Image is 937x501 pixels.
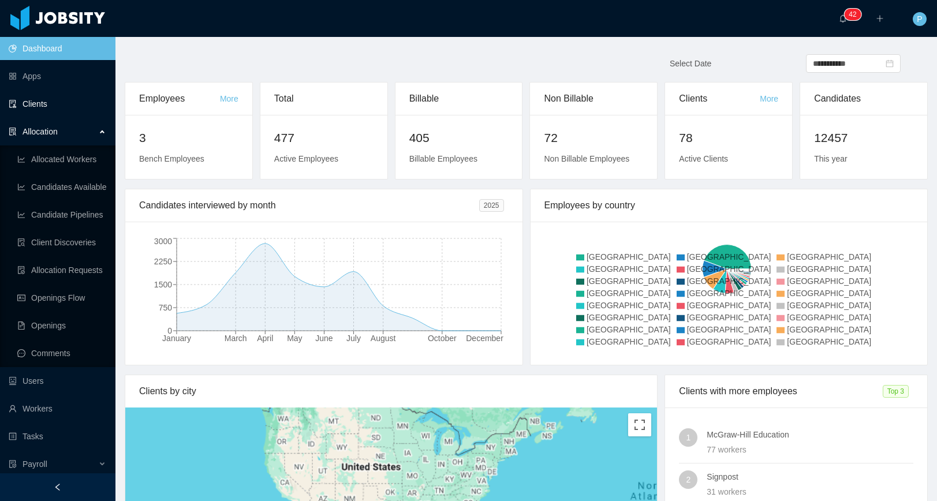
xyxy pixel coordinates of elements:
[139,154,204,163] span: Bench Employees
[23,459,47,469] span: Payroll
[346,334,361,343] tspan: July
[686,428,690,447] span: 1
[315,334,333,343] tspan: June
[9,397,106,420] a: icon: userWorkers
[139,375,643,407] div: Clients by city
[154,237,172,246] tspan: 3000
[17,148,106,171] a: icon: line-chartAllocated Workers
[544,129,643,147] h2: 72
[760,94,778,103] a: More
[139,83,220,115] div: Employees
[587,289,671,298] span: [GEOGRAPHIC_DATA]
[544,83,643,115] div: Non Billable
[679,129,778,147] h2: 78
[814,83,913,115] div: Candidates
[139,129,238,147] h2: 3
[787,301,871,310] span: [GEOGRAPHIC_DATA]
[9,369,106,392] a: icon: robotUsers
[787,252,871,261] span: [GEOGRAPHIC_DATA]
[787,337,871,346] span: [GEOGRAPHIC_DATA]
[587,301,671,310] span: [GEOGRAPHIC_DATA]
[274,83,374,115] div: Total
[17,342,106,365] a: icon: messageComments
[876,14,884,23] i: icon: plus
[679,154,728,163] span: Active Clients
[687,276,771,286] span: [GEOGRAPHIC_DATA]
[687,337,771,346] span: [GEOGRAPHIC_DATA]
[686,470,690,489] span: 2
[886,59,894,68] i: icon: calendar
[707,428,913,441] h4: McGraw-Hill Education
[679,83,760,115] div: Clients
[162,334,191,343] tspan: January
[587,313,671,322] span: [GEOGRAPHIC_DATA]
[587,325,671,334] span: [GEOGRAPHIC_DATA]
[687,313,771,322] span: [GEOGRAPHIC_DATA]
[587,276,671,286] span: [GEOGRAPHIC_DATA]
[17,175,106,199] a: icon: line-chartCandidates Available
[409,83,509,115] div: Billable
[167,326,172,335] tspan: 0
[225,334,247,343] tspan: March
[687,301,771,310] span: [GEOGRAPHIC_DATA]
[787,264,871,274] span: [GEOGRAPHIC_DATA]
[23,127,58,136] span: Allocation
[544,154,629,163] span: Non Billable Employees
[9,92,106,115] a: icon: auditClients
[707,470,913,483] h4: Signpost
[9,37,106,60] a: icon: pie-chartDashboard
[9,425,106,448] a: icon: profileTasks
[687,325,771,334] span: [GEOGRAPHIC_DATA]
[274,129,374,147] h2: 477
[371,334,396,343] tspan: August
[9,460,17,468] i: icon: file-protect
[587,337,671,346] span: [GEOGRAPHIC_DATA]
[787,289,871,298] span: [GEOGRAPHIC_DATA]
[409,154,477,163] span: Billable Employees
[707,485,913,498] div: 31 workers
[9,65,106,88] a: icon: appstoreApps
[787,276,871,286] span: [GEOGRAPHIC_DATA]
[628,413,651,436] button: Toggle fullscreen view
[154,257,172,266] tspan: 2250
[17,286,106,309] a: icon: idcardOpenings Flow
[587,252,671,261] span: [GEOGRAPHIC_DATA]
[687,264,771,274] span: [GEOGRAPHIC_DATA]
[17,231,106,254] a: icon: file-searchClient Discoveries
[853,9,857,20] p: 2
[466,334,503,343] tspan: December
[707,443,913,456] div: 77 workers
[814,154,848,163] span: This year
[17,314,106,337] a: icon: file-textOpenings
[257,334,273,343] tspan: April
[787,325,871,334] span: [GEOGRAPHIC_DATA]
[687,252,771,261] span: [GEOGRAPHIC_DATA]
[544,189,914,222] div: Employees by country
[409,129,509,147] h2: 405
[687,289,771,298] span: [GEOGRAPHIC_DATA]
[479,199,504,212] span: 2025
[17,203,106,226] a: icon: line-chartCandidate Pipelines
[9,128,17,136] i: icon: solution
[159,303,173,312] tspan: 750
[17,259,106,282] a: icon: file-doneAllocation Requests
[274,154,338,163] span: Active Employees
[428,334,457,343] tspan: October
[844,9,861,20] sup: 42
[670,59,711,68] span: Select Date
[587,264,671,274] span: [GEOGRAPHIC_DATA]
[220,94,238,103] a: More
[814,129,913,147] h2: 12457
[883,385,909,398] span: Top 3
[839,14,847,23] i: icon: bell
[679,375,882,407] div: Clients with more employees
[787,313,871,322] span: [GEOGRAPHIC_DATA]
[139,189,479,222] div: Candidates interviewed by month
[154,280,172,289] tspan: 1500
[287,334,302,343] tspan: May
[849,9,853,20] p: 4
[917,12,922,26] span: P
